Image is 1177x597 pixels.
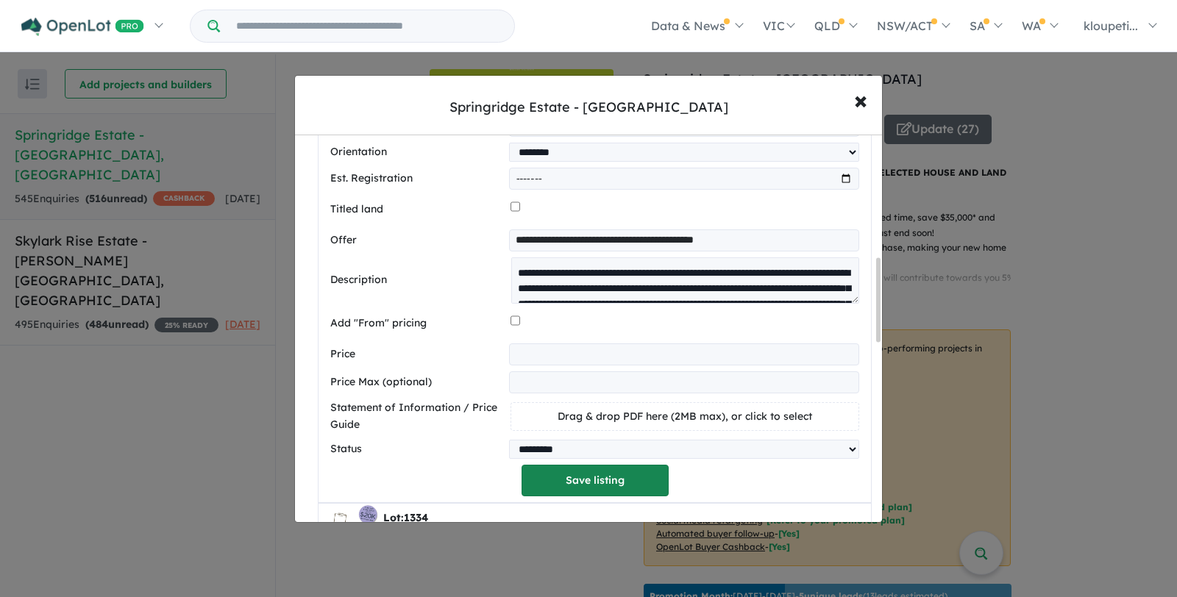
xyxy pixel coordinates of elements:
[330,373,503,391] label: Price Max (optional)
[21,18,144,36] img: Openlot PRO Logo White
[449,98,728,117] div: Springridge Estate - [GEOGRAPHIC_DATA]
[330,346,503,363] label: Price
[522,465,669,496] button: Save listing
[330,201,505,218] label: Titled land
[330,440,503,458] label: Status
[558,410,812,423] span: Drag & drop PDF here (2MB max), or click to select
[330,143,503,161] label: Orientation
[223,10,511,42] input: Try estate name, suburb, builder or developer
[1084,18,1138,33] span: kloupeti...
[404,511,428,524] span: 1334
[330,232,503,249] label: Offer
[854,84,867,115] span: ×
[383,511,428,524] b: Lot:
[330,170,503,187] label: Est. Registration
[330,399,505,435] label: Statement of Information / Price Guide
[330,504,377,551] img: Springridge%20Estate%20-%20Wallan%20-%20Lot%201334___1751346274.jpg
[330,315,505,332] label: Add "From" pricing
[330,271,505,289] label: Description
